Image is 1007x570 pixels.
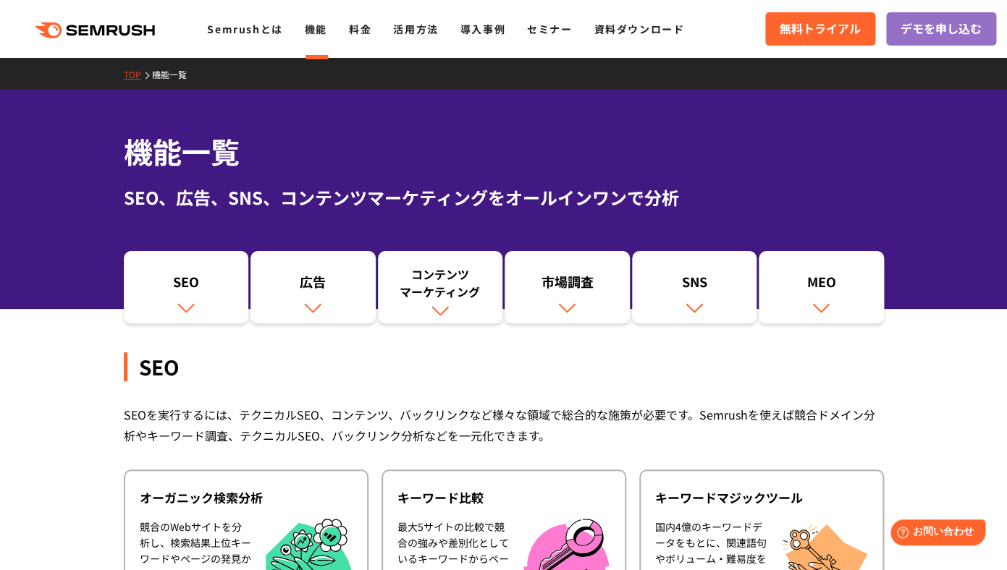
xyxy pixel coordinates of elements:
a: 機能 [305,22,327,36]
a: Semrushとは [207,22,282,36]
div: キーワード比較 [397,489,610,506]
div: SEO、広告、SNS、コンテンツマーケティングをオールインワンで分析 [124,184,884,210]
div: SEO [131,273,242,297]
a: SEO [124,251,249,323]
a: MEO [759,251,884,323]
a: 機能一覧 [152,68,198,80]
a: 活用方法 [393,22,438,36]
a: コンテンツマーケティング [378,251,503,323]
div: コンテンツ マーケティング [385,265,496,300]
a: 導入事例 [460,22,505,36]
a: セミナー [527,22,572,36]
div: 広告 [258,273,368,297]
span: 無料トライアル [780,20,861,38]
div: SNS [639,273,750,297]
div: キーワードマジックツール [655,489,868,506]
h1: 機能一覧 [124,130,884,173]
div: 市場調査 [512,273,623,297]
a: 料金 [349,22,371,36]
div: MEO [766,273,877,297]
a: デモを申し込む [886,12,996,46]
a: SNS [632,251,757,323]
iframe: Help widget launcher [878,514,991,554]
a: 市場調査 [505,251,630,323]
div: SEO [124,352,884,381]
a: 資料ダウンロード [594,22,684,36]
div: SEOを実行するには、テクニカルSEO、コンテンツ、バックリンクなど様々な領域で総合的な施策が必要です。Semrushを使えば競合ドメイン分析やキーワード調査、テクニカルSEO、バックリンク分析... [124,404,884,446]
div: オーガニック検索分析 [140,489,353,506]
a: 広告 [250,251,376,323]
a: 無料トライアル [765,12,875,46]
a: TOP [124,68,152,80]
span: デモを申し込む [901,20,982,38]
